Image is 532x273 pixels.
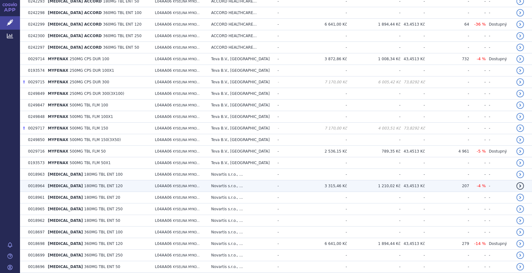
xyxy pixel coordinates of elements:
[274,65,297,76] td: -
[25,30,44,42] td: 0242300
[23,80,25,84] span: Poslední data tohoto produktu jsou ze SCAU platného k 01.01.2014.
[274,53,297,65] td: -
[469,215,486,227] td: -
[347,123,400,134] td: 4 003,51 Kč
[297,111,347,123] td: -
[70,126,108,130] span: 500MG TBL FLM 150
[70,57,109,61] span: 250MG CPS DUR 100
[25,227,44,238] td: 0018697
[400,169,425,180] td: -
[516,228,524,236] a: detail
[477,56,486,61] span: -4 %
[400,100,425,111] td: -
[48,22,102,27] span: [MEDICAL_DATA] ACCORD
[103,11,142,15] span: 360MG TBL ENT 100
[25,157,44,169] td: 0193573
[400,203,425,215] td: -
[516,159,524,167] a: detail
[400,192,425,203] td: -
[400,65,425,76] td: -
[400,215,425,227] td: -
[155,34,172,38] span: L04AA06
[274,19,297,30] td: -
[25,88,44,100] td: 0249849
[25,215,44,227] td: 0018962
[516,194,524,201] a: detail
[208,88,274,100] td: Teva B.V., [GEOGRAPHIC_DATA]
[48,172,83,177] span: [MEDICAL_DATA]
[25,192,44,203] td: 0018961
[516,148,524,155] a: detail
[84,207,123,211] span: 180MG TBL ENT 250
[347,19,400,30] td: 1 894,44 Kč
[155,57,172,61] span: L04AA06
[208,30,274,42] td: ACCORD HEALTHCARE...
[274,169,297,180] td: -
[297,192,347,203] td: -
[297,88,347,100] td: -
[425,215,469,227] td: -
[486,53,513,65] td: Dostupný
[516,217,524,224] a: detail
[347,100,400,111] td: -
[469,123,486,134] td: -
[486,88,513,100] td: -
[25,238,44,250] td: 0018698
[173,184,199,188] span: KYSELINA MYKO...
[173,11,199,15] span: KYSELINA MYKO...
[208,53,274,65] td: Teva B.V., [GEOGRAPHIC_DATA]
[486,146,513,157] td: Dostupný
[425,192,469,203] td: -
[48,218,83,223] span: [MEDICAL_DATA]
[297,76,347,88] td: 7 170,00 Kč
[103,45,139,50] span: 360MG TBL ENT 50
[48,68,68,73] span: MYFENAX
[48,91,68,96] span: MYFENAX
[274,146,297,157] td: -
[155,230,172,234] span: L04AA06
[516,44,524,51] a: detail
[425,111,469,123] td: -
[48,149,68,154] span: MYFENAX
[486,100,513,111] td: -
[486,169,513,180] td: -
[48,80,68,84] span: MYFENAX
[425,19,469,30] td: 64
[297,100,347,111] td: -
[425,134,469,146] td: -
[48,126,68,130] span: MYFENAX
[516,55,524,63] a: detail
[173,69,199,72] span: KYSELINA MYKO...
[469,76,486,88] td: -
[486,111,513,123] td: -
[84,195,120,200] span: 180MG TBL ENT 20
[155,103,172,107] span: L04AA06
[173,23,199,26] span: KYSELINA MYKO...
[297,123,347,134] td: 7 170,00 Kč
[297,19,347,30] td: 6 641,00 Kč
[25,76,44,88] td: 0029715
[155,138,172,142] span: L04AA06
[297,180,347,192] td: 3 315,46 Kč
[155,126,172,130] span: L04AA06
[425,169,469,180] td: -
[208,42,274,53] td: ACCORD HEALTHCARE...
[400,123,425,134] td: 73,8292 Kč
[425,146,469,157] td: 4 961
[516,251,524,259] a: detail
[425,88,469,100] td: -
[208,123,274,134] td: Teva B.V., [GEOGRAPHIC_DATA]
[425,157,469,169] td: -
[48,34,102,38] span: [MEDICAL_DATA] ACCORD
[477,183,486,188] span: -4 %
[155,80,172,84] span: L04AA06
[84,172,123,177] span: 180MG TBL ENT 100
[400,180,425,192] td: 43,4513 Kč
[516,182,524,190] a: detail
[400,157,425,169] td: -
[103,34,142,38] span: 360MG TBL ENT 250
[516,32,524,40] a: detail
[400,88,425,100] td: -
[173,80,199,84] span: KYSELINA MYKO...
[274,192,297,203] td: -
